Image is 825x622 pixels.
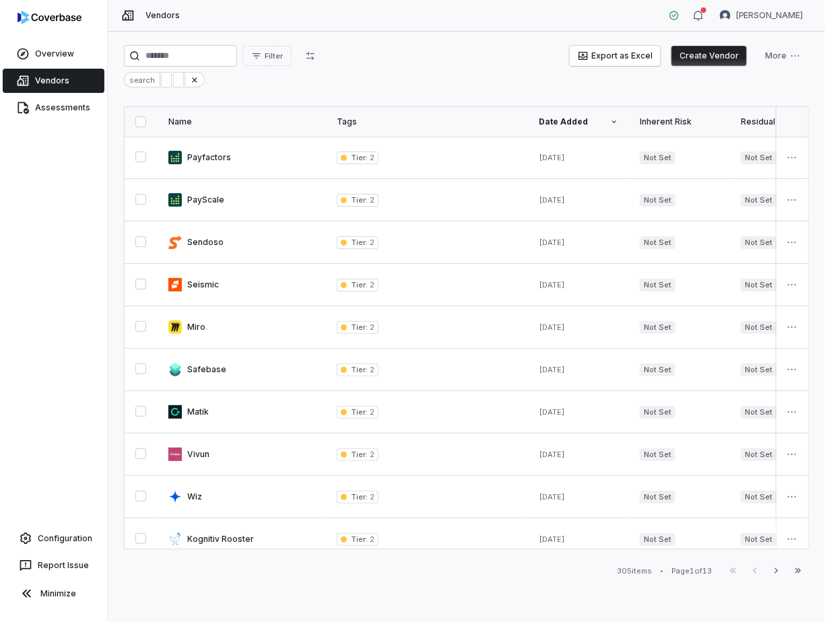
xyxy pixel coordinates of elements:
a: Configuration [5,526,102,551]
span: Tier : [351,534,368,544]
span: Tier : [351,407,368,417]
span: Not Set [741,406,777,419]
span: Tier : [351,280,368,289]
span: Tier : [351,492,368,502]
span: Not Set [640,448,675,461]
span: [DATE] [539,450,565,459]
span: Not Set [640,533,675,546]
button: Minimize [5,580,102,607]
span: Not Set [640,151,675,164]
span: [DATE] [539,153,565,162]
span: Tier : [351,322,368,332]
span: 2 [368,450,374,459]
span: Not Set [640,279,675,291]
a: Vendors [3,69,104,93]
div: 305 items [617,566,652,576]
span: 2 [368,238,374,247]
span: Not Set [741,194,777,207]
button: More [758,46,809,66]
span: Tier : [351,195,368,205]
span: Tier : [351,450,368,459]
span: Not Set [741,364,777,376]
span: [DATE] [539,492,565,502]
span: Tier : [351,238,368,247]
button: Report Issue [5,553,102,578]
div: Inherent Risk [640,116,719,127]
div: Page 1 of 13 [671,566,712,576]
a: Assessments [3,96,104,120]
span: Tier : [351,153,368,162]
span: Not Set [741,321,777,334]
span: [DATE] [539,534,565,544]
span: Not Set [640,406,675,419]
span: 2 [368,322,374,332]
span: Not Set [741,491,777,504]
img: Yuni Shin avatar [720,10,731,21]
span: [DATE] [539,365,565,374]
a: Overview [3,42,104,66]
div: Name [168,116,315,127]
span: 2 [368,492,374,502]
div: • [660,566,663,576]
span: 2 [368,195,374,205]
img: logo-D7KZi-bG.svg [18,11,81,24]
span: Vendors [145,10,180,21]
span: [DATE] [539,280,565,289]
button: Filter [242,46,292,66]
span: 2 [368,153,374,162]
span: [DATE] [539,407,565,417]
span: Not Set [741,151,777,164]
span: Not Set [640,321,675,334]
span: [DATE] [539,322,565,332]
span: Not Set [741,448,777,461]
button: Export as Excel [570,46,661,66]
div: Residual Risk [741,116,820,127]
span: Not Set [640,236,675,249]
span: Filter [265,51,283,61]
span: 2 [368,534,374,544]
span: Not Set [741,533,777,546]
span: Not Set [741,279,777,291]
span: Tier : [351,365,368,374]
span: [DATE] [539,238,565,247]
button: Yuni Shin avatar[PERSON_NAME] [712,5,812,26]
span: [DATE] [539,195,565,205]
span: Not Set [640,364,675,376]
span: Not Set [640,194,675,207]
span: 2 [368,280,374,289]
span: [PERSON_NAME] [736,10,803,21]
div: search [124,72,160,88]
div: Date Added [539,116,618,127]
span: 2 [368,365,374,374]
span: Not Set [741,236,777,249]
span: Not Set [640,491,675,504]
span: 2 [368,407,374,417]
div: Tags [337,116,517,127]
button: Create Vendor [671,46,747,66]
